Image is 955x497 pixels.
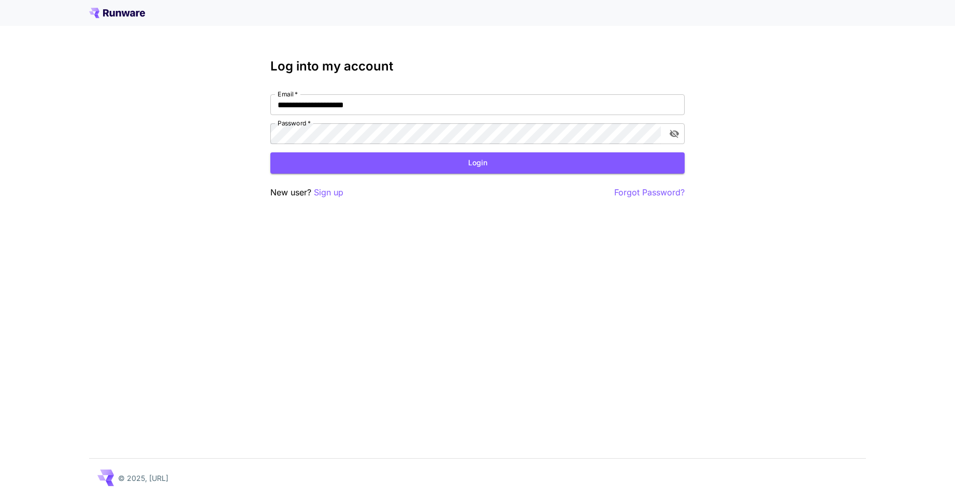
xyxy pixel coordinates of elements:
[270,59,685,74] h3: Log into my account
[614,186,685,199] button: Forgot Password?
[665,124,684,143] button: toggle password visibility
[278,119,311,127] label: Password
[270,152,685,174] button: Login
[278,90,298,98] label: Email
[270,186,343,199] p: New user?
[118,473,168,484] p: © 2025, [URL]
[314,186,343,199] button: Sign up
